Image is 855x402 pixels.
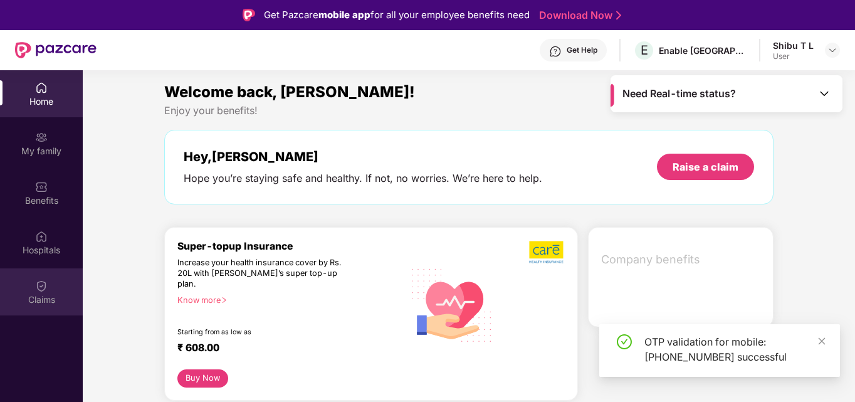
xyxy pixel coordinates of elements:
[644,334,825,364] div: OTP validation for mobile: [PHONE_NUMBER] successful
[404,255,501,354] img: svg+xml;base64,PHN2ZyB4bWxucz0iaHR0cDovL3d3dy53My5vcmcvMjAwMC9zdmciIHhtbG5zOnhsaW5rPSJodHRwOi8vd3...
[549,45,562,58] img: svg+xml;base64,PHN2ZyBpZD0iSGVscC0zMngzMiIgeG1sbnM9Imh0dHA6Ly93d3cudzMub3JnLzIwMDAvc3ZnIiB3aWR0aD...
[177,258,349,290] div: Increase your health insurance cover by Rs. 20L with [PERSON_NAME]’s super top-up plan.
[35,181,48,193] img: svg+xml;base64,PHN2ZyBpZD0iQmVuZWZpdHMiIHhtbG5zPSJodHRwOi8vd3d3LnczLm9yZy8yMDAwL3N2ZyIgd2lkdGg9Ij...
[15,42,97,58] img: New Pazcare Logo
[184,149,542,164] div: Hey, [PERSON_NAME]
[35,280,48,292] img: svg+xml;base64,PHN2ZyBpZD0iQ2xhaW0iIHhtbG5zPSJodHRwOi8vd3d3LnczLm9yZy8yMDAwL3N2ZyIgd2lkdGg9IjIwIi...
[221,297,228,304] span: right
[177,295,396,304] div: Know more
[773,51,814,61] div: User
[616,9,621,22] img: Stroke
[35,131,48,144] img: svg+xml;base64,PHN2ZyB3aWR0aD0iMjAiIGhlaWdodD0iMjAiIHZpZXdCb3g9IjAgMCAyMCAyMCIgZmlsbD0ibm9uZSIgeG...
[164,83,415,101] span: Welcome back, [PERSON_NAME]!
[529,240,565,264] img: b5dec4f62d2307b9de63beb79f102df3.png
[177,369,228,388] button: Buy Now
[164,104,774,117] div: Enjoy your benefits!
[617,334,632,349] span: check-circle
[773,40,814,51] div: Shibu T L
[601,251,763,268] span: Company benefits
[177,240,404,252] div: Super-topup Insurance
[184,172,542,185] div: Hope you’re staying safe and healthy. If not, no worries. We’re here to help.
[567,45,597,55] div: Get Help
[817,337,826,346] span: close
[35,82,48,94] img: svg+xml;base64,PHN2ZyBpZD0iSG9tZSIgeG1sbnM9Imh0dHA6Ly93d3cudzMub3JnLzIwMDAvc3ZnIiB3aWR0aD0iMjAiIG...
[243,9,255,21] img: Logo
[539,9,617,22] a: Download Now
[659,45,747,56] div: Enable [GEOGRAPHIC_DATA]
[318,9,370,21] strong: mobile app
[673,160,738,174] div: Raise a claim
[264,8,530,23] div: Get Pazcare for all your employee benefits need
[177,328,350,337] div: Starting from as low as
[594,243,773,276] div: Company benefits
[827,45,837,55] img: svg+xml;base64,PHN2ZyBpZD0iRHJvcGRvd24tMzJ4MzIiIHhtbG5zPSJodHRwOi8vd3d3LnczLm9yZy8yMDAwL3N2ZyIgd2...
[35,230,48,243] img: svg+xml;base64,PHN2ZyBpZD0iSG9zcGl0YWxzIiB4bWxucz0iaHR0cDovL3d3dy53My5vcmcvMjAwMC9zdmciIHdpZHRoPS...
[177,342,391,357] div: ₹ 608.00
[641,43,648,58] span: E
[818,87,831,100] img: Toggle Icon
[622,87,736,100] span: Need Real-time status?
